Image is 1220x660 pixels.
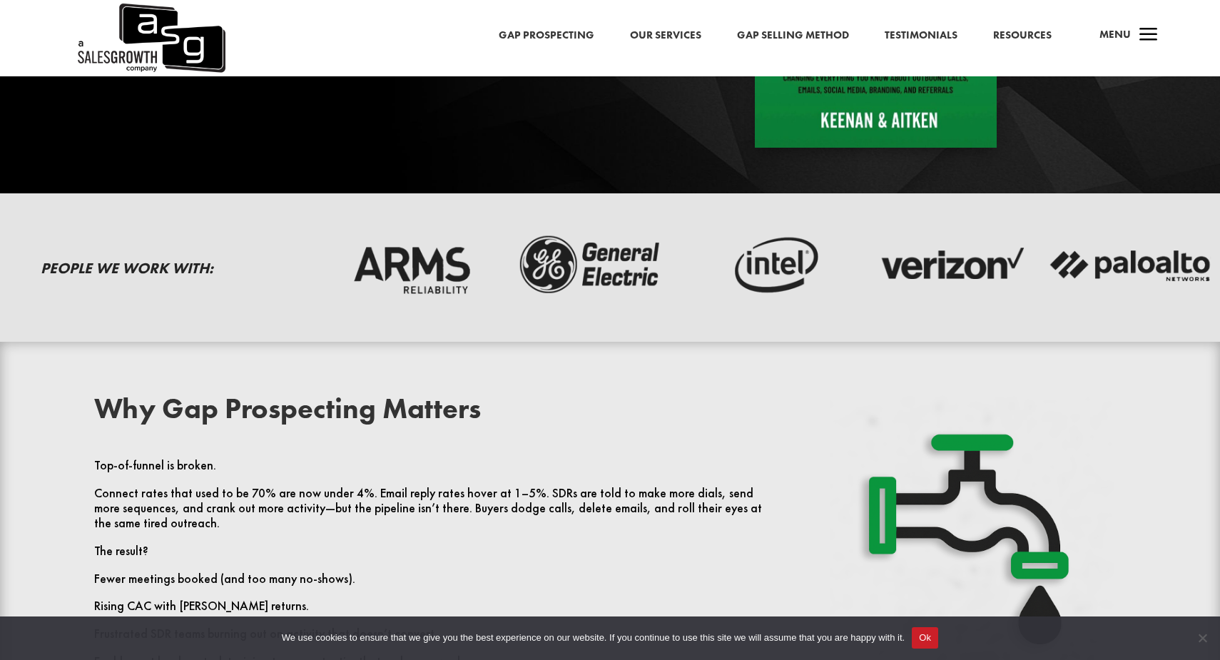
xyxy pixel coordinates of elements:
[282,631,905,645] span: We use cookies to ensure that we give you the best experience on our website. If you continue to ...
[1099,27,1131,41] span: Menu
[499,26,594,45] a: Gap Prospecting
[94,599,763,626] p: Rising CAC with [PERSON_NAME] returns.
[509,232,674,298] img: ge-logo-dark
[688,232,854,298] img: intel-logo-dark
[993,26,1052,45] a: Resources
[94,395,763,430] h2: Why Gap Prospecting Matters
[737,26,849,45] a: Gap Selling Method
[1134,21,1163,50] span: a
[1195,631,1209,645] span: No
[885,26,957,45] a: Testimonials
[94,544,763,572] p: The result?
[94,458,763,486] p: Top-of-funnel is broken.
[94,572,763,599] p: Fewer meetings booked (and too many no-shows).
[329,232,494,298] img: arms-reliability-logo-dark
[630,26,701,45] a: Our Services
[94,486,763,544] p: Connect rates that used to be 70% are now under 4%. Email reply rates hover at 1–5%. SDRs are tol...
[912,627,938,649] button: Ok
[1048,232,1214,298] img: palato-networks-logo-dark
[868,232,1034,298] img: verizon-logo-dark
